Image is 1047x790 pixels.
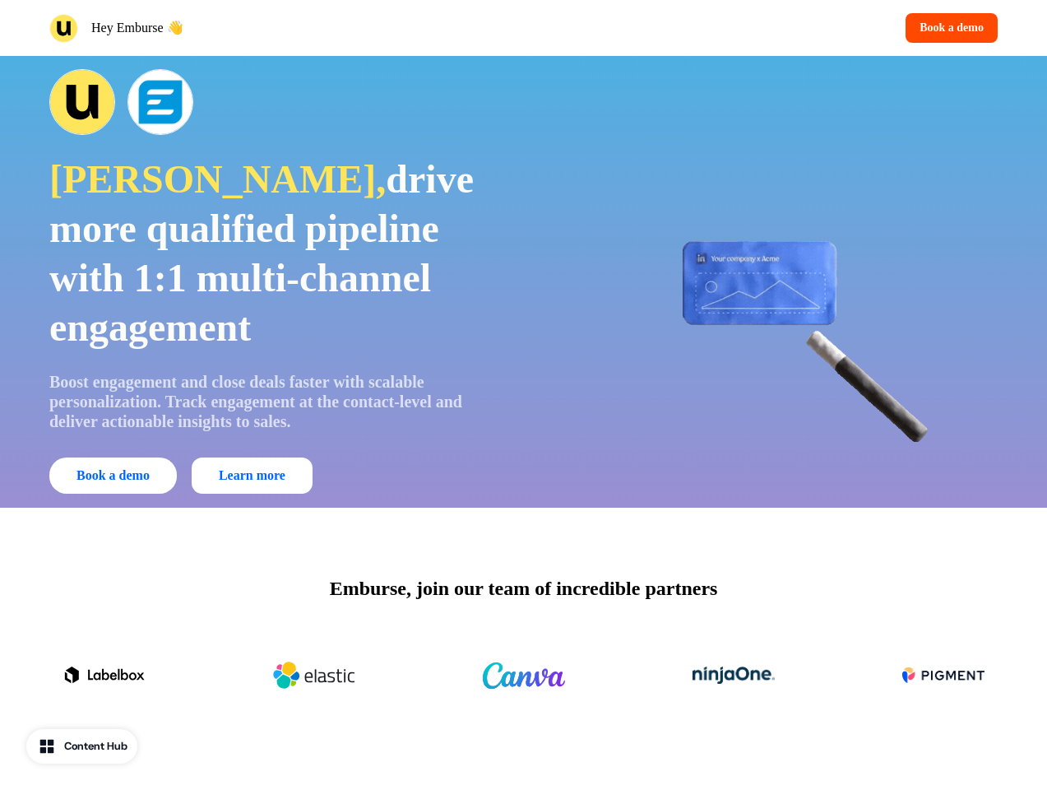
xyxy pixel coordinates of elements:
[26,729,137,764] button: Content Hub
[49,372,501,431] p: Boost engagement and close deals faster with scalable personalization. Track engagement at the co...
[906,13,998,43] button: Book a demo
[64,738,127,755] div: Content Hub
[192,458,313,494] a: Learn more
[49,157,386,201] span: [PERSON_NAME],
[49,458,177,494] button: Book a demo
[91,18,183,38] p: Hey Emburse 👋
[330,574,718,603] p: Emburse, join our team of incredible partners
